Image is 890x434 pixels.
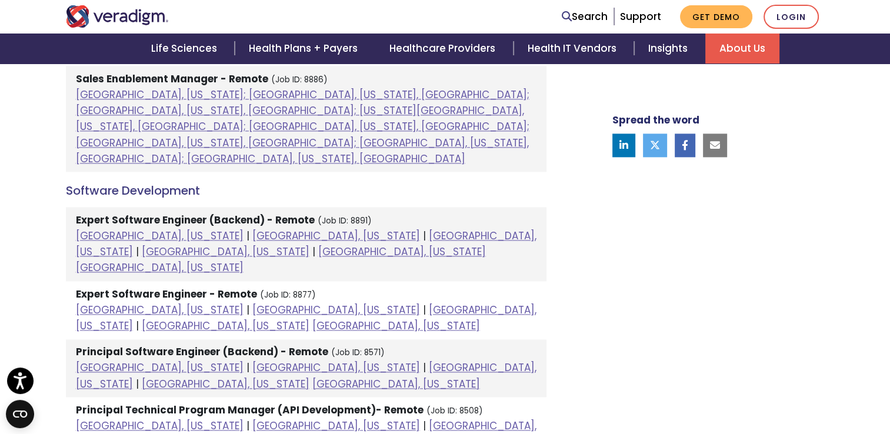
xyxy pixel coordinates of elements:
[680,5,752,28] a: Get Demo
[620,9,661,24] a: Support
[423,419,426,433] span: |
[252,229,420,243] a: [GEOGRAPHIC_DATA], [US_STATE]
[426,405,483,416] small: (Job ID: 8508)
[76,403,424,417] strong: Principal Technical Program Manager (API Development)- Remote
[76,229,244,243] a: [GEOGRAPHIC_DATA], [US_STATE]
[318,215,372,226] small: (Job ID: 8891)
[514,34,634,64] a: Health IT Vendors
[562,9,608,25] a: Search
[260,289,316,301] small: (Job ID: 8877)
[137,34,235,64] a: Life Sciences
[252,419,420,433] a: [GEOGRAPHIC_DATA], [US_STATE]
[136,319,139,333] span: |
[246,360,249,375] span: |
[142,319,309,333] a: [GEOGRAPHIC_DATA], [US_STATE]
[76,303,244,317] a: [GEOGRAPHIC_DATA], [US_STATE]
[76,360,536,390] a: [GEOGRAPHIC_DATA], [US_STATE]
[136,377,139,391] span: |
[423,303,426,317] span: |
[423,229,426,243] span: |
[246,303,249,317] span: |
[252,360,420,375] a: [GEOGRAPHIC_DATA], [US_STATE]
[76,72,268,86] strong: Sales Enablement Manager - Remote
[764,5,819,29] a: Login
[312,319,480,333] a: [GEOGRAPHIC_DATA], [US_STATE]
[634,34,705,64] a: Insights
[76,261,244,275] a: [GEOGRAPHIC_DATA], [US_STATE]
[312,245,315,259] span: |
[235,34,375,64] a: Health Plans + Payers
[142,245,309,259] a: [GEOGRAPHIC_DATA], [US_STATE]
[66,5,169,28] img: Veradigm logo
[271,74,328,85] small: (Job ID: 8886)
[76,88,529,166] a: [GEOGRAPHIC_DATA], [US_STATE]; [GEOGRAPHIC_DATA], [US_STATE], [GEOGRAPHIC_DATA]; [GEOGRAPHIC_DATA...
[246,229,249,243] span: |
[66,183,546,198] h4: Software Development
[142,377,309,391] a: [GEOGRAPHIC_DATA], [US_STATE]
[76,345,328,359] strong: Principal Software Engineer (Backend) - Remote
[705,34,779,64] a: About Us
[76,360,244,375] a: [GEOGRAPHIC_DATA], [US_STATE]
[76,213,315,227] strong: Expert Software Engineer (Backend) - Remote
[76,419,244,433] a: [GEOGRAPHIC_DATA], [US_STATE]
[246,419,249,433] span: |
[312,377,480,391] a: [GEOGRAPHIC_DATA], [US_STATE]
[423,360,426,375] span: |
[612,113,699,127] strong: Spread the word
[375,34,513,64] a: Healthcare Providers
[6,400,34,428] button: Open CMP widget
[318,245,486,259] a: [GEOGRAPHIC_DATA], [US_STATE]
[331,347,385,358] small: (Job ID: 8571)
[136,245,139,259] span: |
[252,303,420,317] a: [GEOGRAPHIC_DATA], [US_STATE]
[76,287,257,301] strong: Expert Software Engineer - Remote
